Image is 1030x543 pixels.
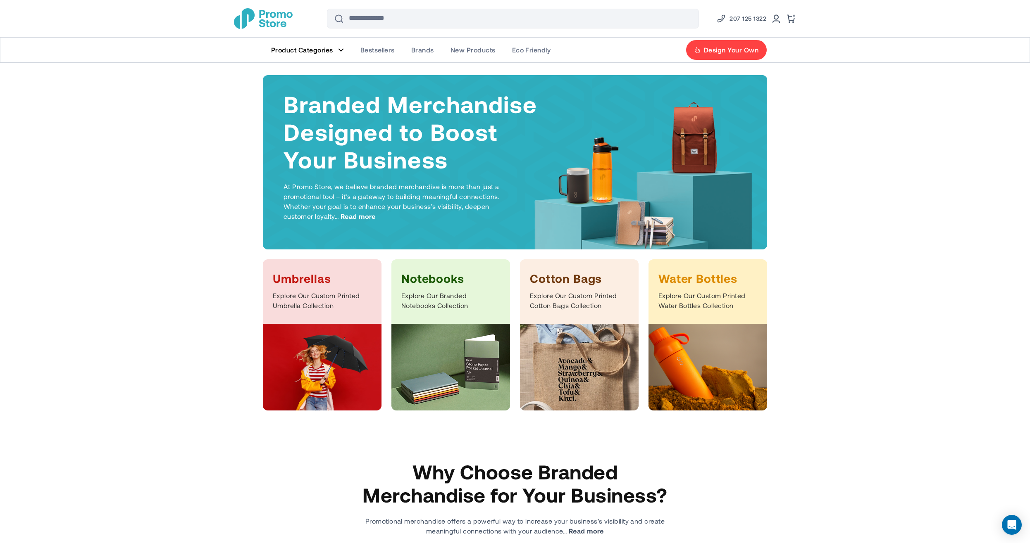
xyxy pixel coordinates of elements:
[352,38,403,62] a: Bestsellers
[530,271,629,286] h3: Cotton Bags
[520,259,639,410] a: Cotton Bags Explore Our Custom Printed Cotton Bags Collection
[273,291,372,311] p: Explore Our Custom Printed Umbrella Collection
[391,259,510,410] a: Notebooks Explore Our Branded Notebooks Collection
[263,259,381,410] a: Umbrellas Explore Our Custom Printed Umbrella Collection
[234,8,293,29] a: store logo
[451,46,496,54] span: New Products
[271,46,333,54] span: Product Categories
[403,38,442,62] a: Brands
[686,40,767,60] a: Design Your Own
[442,38,504,62] a: New Products
[569,526,604,536] span: Read more
[512,46,551,54] span: Eco Friendly
[263,324,381,410] img: Umbrellas Category
[529,99,761,266] img: Products
[360,46,395,54] span: Bestsellers
[530,291,629,311] p: Explore Our Custom Printed Cotton Bags Collection
[273,271,372,286] h3: Umbrellas
[284,183,499,220] span: At Promo Store, we believe branded merchandise is more than just a promotional tool – it’s a gate...
[504,38,559,62] a: Eco Friendly
[401,291,500,311] p: Explore Our Branded Notebooks Collection
[649,259,767,410] a: Water Bottles Explore Our Custom Printed Water Bottles Collection
[401,271,500,286] h3: Notebooks
[234,8,293,29] img: Promotional Merchandise
[658,291,757,311] p: Explore Our Custom Printed Water Bottles Collection
[704,46,758,54] span: Design Your Own
[520,324,639,410] img: Bags Category
[329,9,349,28] button: Search
[716,14,766,24] a: Phone
[649,324,767,410] img: Bottles Category
[1002,515,1022,535] div: Open Intercom Messenger
[411,46,434,54] span: Brands
[730,14,766,24] span: 207 125 1322
[391,324,510,410] img: Notebooks Category
[365,517,665,535] span: Promotional merchandise offers a powerful way to increase your business’s visibility and create m...
[658,271,757,286] h3: Water Bottles
[284,90,538,173] h1: Branded Merchandise Designed to Boost Your Business
[360,460,670,506] h2: Why Choose Branded Merchandise for Your Business?
[263,38,352,62] a: Product Categories
[341,211,376,221] span: Read more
